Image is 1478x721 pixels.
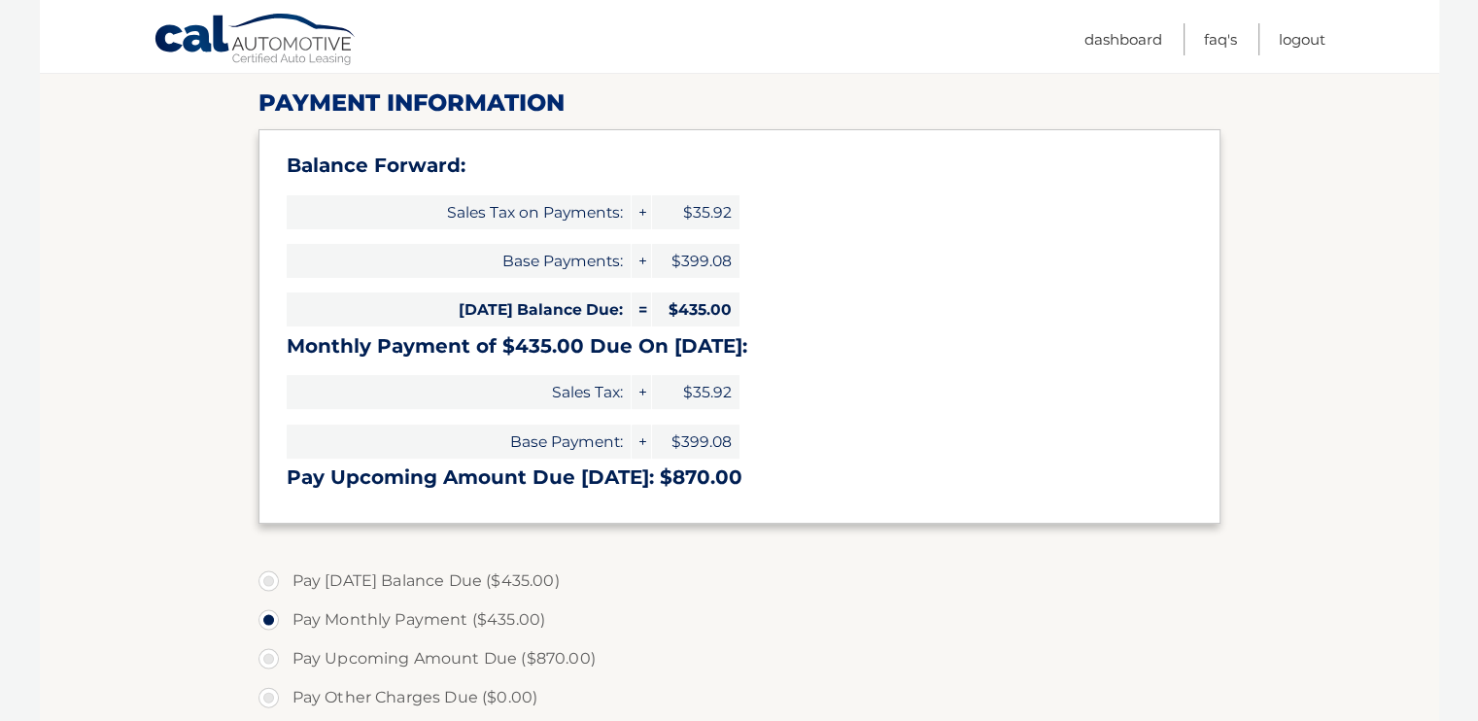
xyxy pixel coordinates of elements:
h2: Payment Information [258,88,1220,118]
h3: Pay Upcoming Amount Due [DATE]: $870.00 [287,465,1192,490]
span: [DATE] Balance Due: [287,292,631,326]
span: $399.08 [652,244,739,278]
h3: Balance Forward: [287,154,1192,178]
span: Sales Tax: [287,375,631,409]
span: $435.00 [652,292,739,326]
span: $35.92 [652,195,739,229]
span: Base Payment: [287,425,631,459]
span: $399.08 [652,425,739,459]
h3: Monthly Payment of $435.00 Due On [DATE]: [287,334,1192,359]
span: = [632,292,651,326]
label: Pay Monthly Payment ($435.00) [258,601,1220,639]
label: Pay Other Charges Due ($0.00) [258,678,1220,717]
span: + [632,244,651,278]
label: Pay Upcoming Amount Due ($870.00) [258,639,1220,678]
span: $35.92 [652,375,739,409]
span: + [632,375,651,409]
label: Pay [DATE] Balance Due ($435.00) [258,562,1220,601]
span: Sales Tax on Payments: [287,195,631,229]
a: Dashboard [1084,23,1162,55]
a: Cal Automotive [154,13,358,69]
a: Logout [1279,23,1325,55]
a: FAQ's [1204,23,1237,55]
span: + [632,425,651,459]
span: Base Payments: [287,244,631,278]
span: + [632,195,651,229]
